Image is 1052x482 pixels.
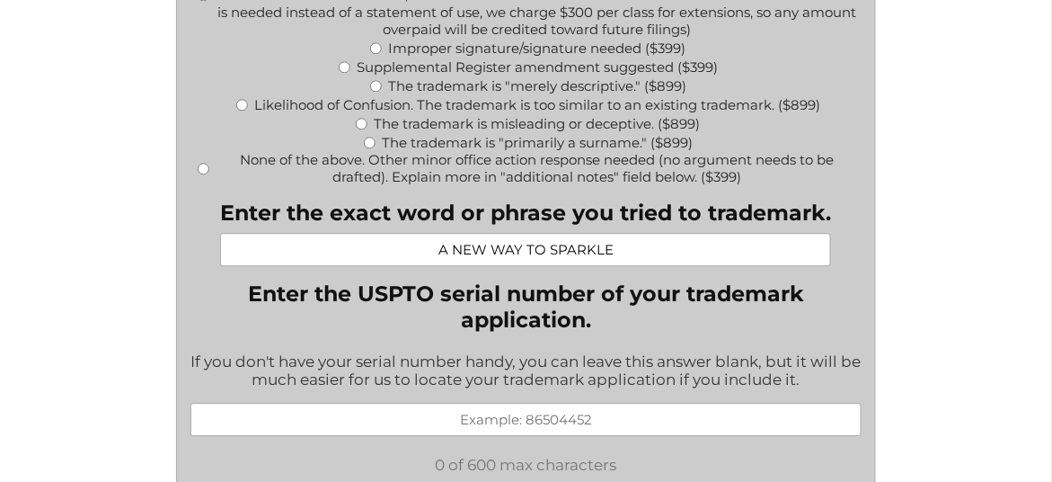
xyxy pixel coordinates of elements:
[374,115,700,132] label: The trademark is misleading or deceptive. ($899)
[382,134,693,151] label: The trademark is "primarily a surname." ($899)
[254,96,820,113] label: Likelihood of Confusion. The trademark is too similar to an existing trademark. ($899)
[216,151,859,185] label: None of the above. Other minor office action response needed (no argument needs to be drafted). E...
[220,233,831,266] input: Examples: Apple, Macbook, Think Different, etc.
[357,58,718,76] label: Supplemental Register amendment suggested ($399)
[220,200,831,226] label: Enter the exact word or phrase you tried to trademark.
[190,403,862,436] input: Example: 86504452
[190,341,862,403] div: If you don't have your serial number handy, you can leave this answer blank, but it will be much ...
[190,281,862,333] label: Enter the USPTO serial number of your trademark application.
[388,77,686,94] label: The trademark is "merely descriptive." ($899)
[388,40,685,57] label: Improper signature/signature needed ($399)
